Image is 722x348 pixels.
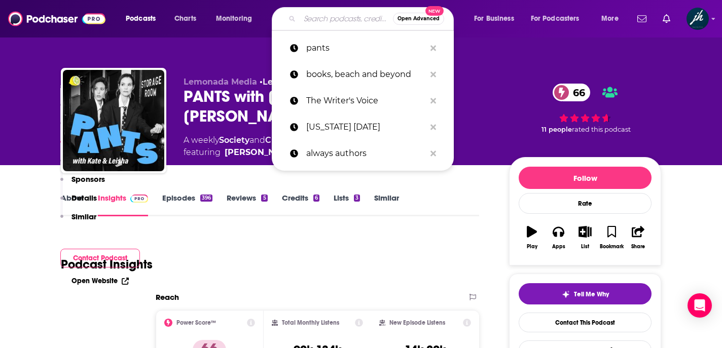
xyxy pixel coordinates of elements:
span: Charts [174,12,196,26]
h2: Total Monthly Listens [282,319,339,326]
a: Credits6 [282,193,319,216]
a: Katherine Moennig [225,146,297,159]
img: User Profile [687,8,709,30]
h2: New Episode Listens [389,319,445,326]
span: Open Advanced [398,16,440,21]
h2: Reach [156,292,179,302]
a: [US_STATE] [DATE] [272,114,454,140]
a: Open Website [71,277,129,285]
button: Play [519,219,545,256]
a: Contact This Podcast [519,313,652,332]
button: List [572,219,598,256]
button: open menu [209,11,265,27]
a: pants [272,35,454,61]
span: Logged in as JHPublicRelations [687,8,709,30]
div: 6 [313,195,319,202]
div: Open Intercom Messenger [688,293,712,318]
a: Lists3 [334,193,360,216]
div: Play [527,244,537,250]
span: 66 [563,84,590,101]
a: Show notifications dropdown [633,10,651,27]
button: Details [60,193,97,212]
button: Apps [545,219,571,256]
button: Follow [519,167,652,189]
div: Share [631,244,645,250]
button: Show profile menu [687,8,709,30]
div: Apps [552,244,565,250]
button: Open AdvancedNew [393,13,444,25]
span: Lemonada Media [184,77,257,87]
div: 396 [200,195,212,202]
p: pants [306,35,425,61]
div: List [581,244,589,250]
p: always authors [306,140,425,167]
p: The Writer's Voice [306,88,425,114]
a: always authors [272,140,454,167]
button: tell me why sparkleTell Me Why [519,283,652,304]
img: PANTS with Kate and Leisha [63,70,164,171]
button: Contact Podcast [60,249,140,267]
img: Podchaser - Follow, Share and Rate Podcasts [8,9,105,28]
div: 5 [261,195,267,202]
button: open menu [524,11,594,27]
span: Tell Me Why [574,290,609,298]
span: and [249,135,265,145]
h2: Power Score™ [176,319,216,326]
button: Similar [60,212,96,230]
a: Reviews5 [227,193,267,216]
a: Charts [168,11,202,27]
p: wisconsin today [306,114,425,140]
span: More [601,12,619,26]
span: featuring [184,146,393,159]
img: tell me why sparkle [562,290,570,298]
span: For Podcasters [531,12,580,26]
span: • [260,77,336,87]
span: Podcasts [126,12,156,26]
span: New [425,6,444,16]
a: Show notifications dropdown [659,10,674,27]
div: 3 [354,195,360,202]
div: Search podcasts, credits, & more... [281,7,463,30]
a: Lemonada Media [263,77,336,87]
span: rated this podcast [572,126,631,133]
button: open menu [467,11,527,27]
div: Rate [519,193,652,214]
div: 66 11 peoplerated this podcast [509,77,661,140]
button: open menu [119,11,169,27]
a: books, beach and beyond [272,61,454,88]
a: Society [219,135,249,145]
div: Bookmark [600,244,624,250]
button: Bookmark [598,219,625,256]
button: Share [625,219,652,256]
a: Episodes396 [162,193,212,216]
span: Monitoring [216,12,252,26]
span: 11 people [541,126,572,133]
a: 66 [553,84,590,101]
p: books, beach and beyond [306,61,425,88]
div: A weekly podcast [184,134,393,159]
p: Details [71,193,97,203]
a: Culture [265,135,297,145]
a: The Writer's Voice [272,88,454,114]
button: open menu [594,11,631,27]
span: For Business [474,12,514,26]
p: Similar [71,212,96,221]
input: Search podcasts, credits, & more... [300,11,393,27]
a: Similar [374,193,399,216]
